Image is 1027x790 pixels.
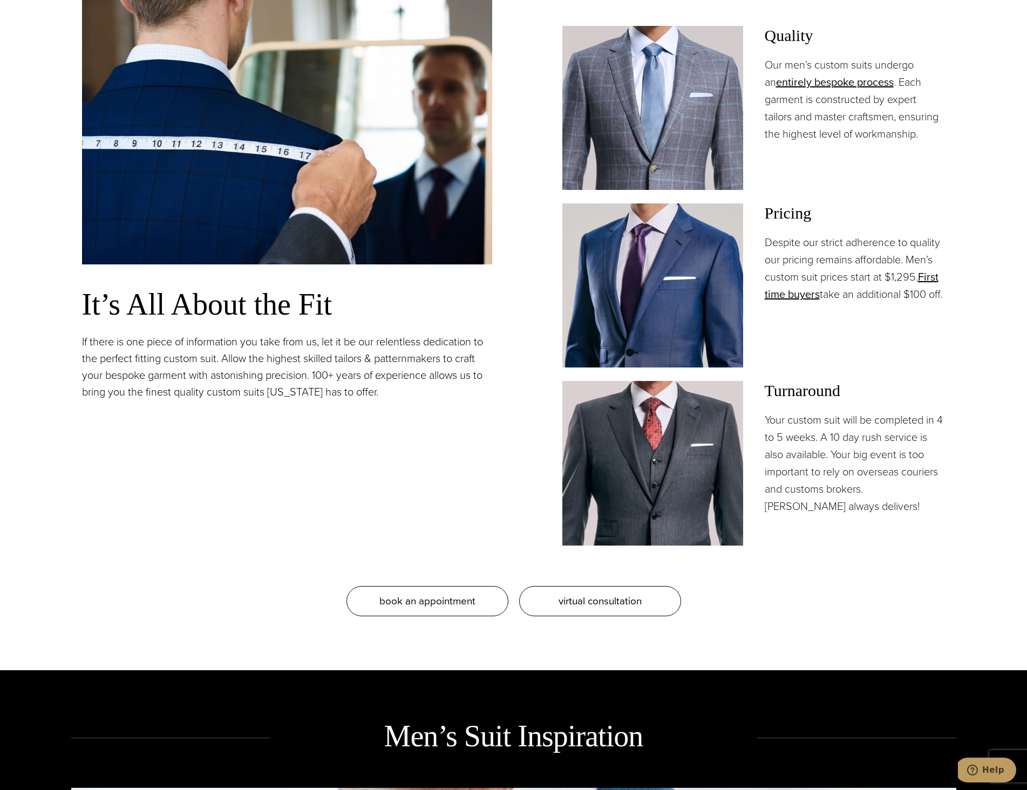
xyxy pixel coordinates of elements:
a: book an appointment [346,586,508,616]
p: Your custom suit will be completed in 4 to 5 weeks. A 10 day rush service is also available. Your... [765,411,946,515]
p: Despite our strict adherence to quality our pricing remains affordable. Men’s custom suit prices ... [765,234,946,303]
img: Client in vested charcoal bespoke suit with white shirt and red patterned tie. [562,381,743,545]
a: First time buyers [765,269,938,302]
h3: Quality [765,26,946,45]
a: entirely bespoke process [776,74,894,90]
h2: Men’s Suit Inspiration [270,717,757,755]
span: virtual consultation [559,593,642,609]
a: virtual consultation [519,586,681,616]
p: Our men’s custom suits undergo an . Each garment is constructed by expert tailors and master craf... [765,56,946,142]
h3: Turnaround [765,381,946,400]
img: Client in Zegna grey windowpane bespoke suit with white shirt and light blue tie. [562,26,743,190]
img: Client in blue solid custom made suit with white shirt and navy tie. Fabric by Scabal. [562,203,743,367]
h3: It’s All About the Fit [82,286,492,323]
p: If there is one piece of information you take from us, let it be our relentless dedication to the... [82,333,492,400]
span: book an appointment [379,593,475,609]
iframe: Opens a widget where you can chat to one of our agents [958,758,1016,785]
h3: Pricing [765,203,946,223]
